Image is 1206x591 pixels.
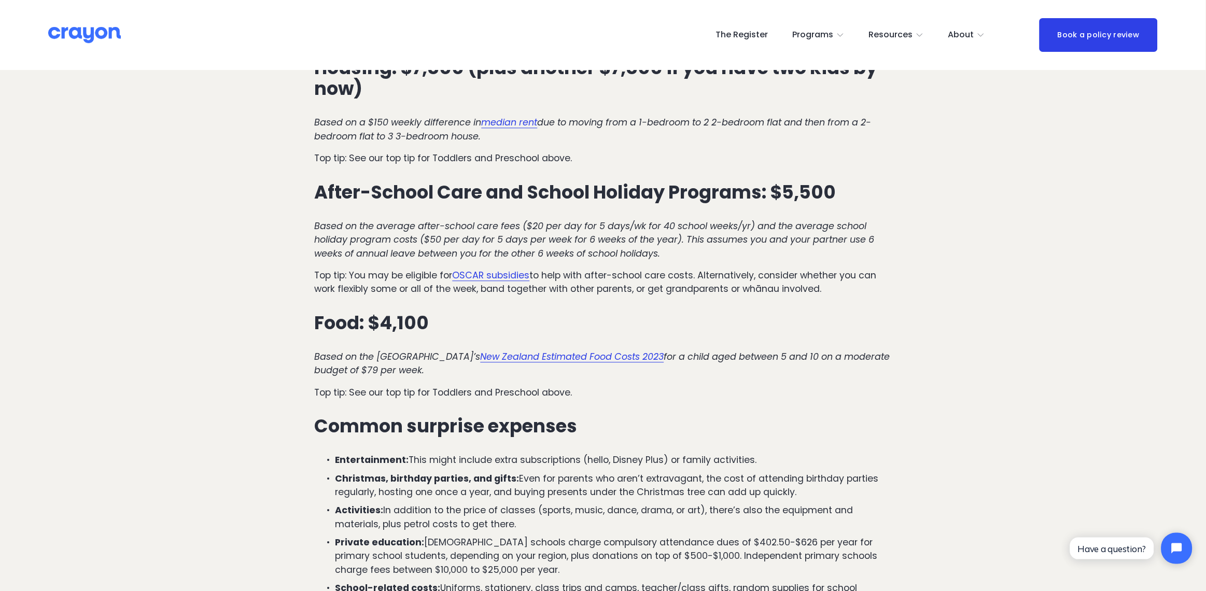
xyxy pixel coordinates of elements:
em: due to moving from a 1-bedroom to 2 2-bedroom flat and then from a 2-bedroom flat to 3 3-bedroom ... [315,116,872,142]
em: Based on the average after-school care fees ($20 per day for 5 days/wk for 40 school weeks/yr) an... [315,220,877,260]
em: Based on the [GEOGRAPHIC_DATA]’s [315,350,481,363]
a: median rent [482,116,538,129]
p: Top tip: See our top tip for Toddlers and Preschool above. [315,386,892,399]
a: Book a policy review [1040,18,1158,52]
a: folder dropdown [793,27,845,44]
p: This might include extra subscriptions (hello, Disney Plus) or family activities. [335,453,892,467]
p: Top tip: You may be eligible for to help with after-school care costs. Alternatively, consider wh... [315,269,892,296]
iframe: Tidio Chat [1061,524,1201,573]
a: folder dropdown [948,27,986,44]
a: OSCAR subsidies [453,269,530,282]
a: folder dropdown [869,27,924,44]
p: [DEMOGRAPHIC_DATA] schools charge compulsory attendance dues of $402.50-$626 per year for primary... [335,536,892,576]
strong: Private education: [335,536,425,548]
a: The Register [716,27,768,44]
span: Resources [869,27,913,43]
strong: Christmas, birthday parties, and gifts: [335,472,520,485]
em: Based on a $150 weekly difference in [315,116,482,129]
h3: Housing: $7,800 (plus another $7,800 if you have two kids by now) [315,58,892,99]
h3: After-School Care and School Holiday Programs: $5,500 [315,182,892,203]
h3: Common surprise expenses [315,416,892,437]
p: Top tip: See our top tip for Toddlers and Preschool above. [315,151,892,165]
img: Crayon [48,26,121,44]
strong: Activities: [335,504,384,516]
span: About [948,27,974,43]
strong: Entertainment: [335,454,409,466]
p: Even for parents who aren’t extravagant, the cost of attending birthday parties regularly, hostin... [335,472,892,499]
h3: Food: $4,100 [315,313,892,333]
p: In addition to the price of classes (sports, music, dance, drama, or art), there’s also the equip... [335,503,892,531]
span: Programs [793,27,834,43]
a: New Zealand Estimated Food Costs 2023 [481,350,664,363]
em: for a child aged between 5 and 10 on a moderate budget of $79 per week. [315,350,893,376]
